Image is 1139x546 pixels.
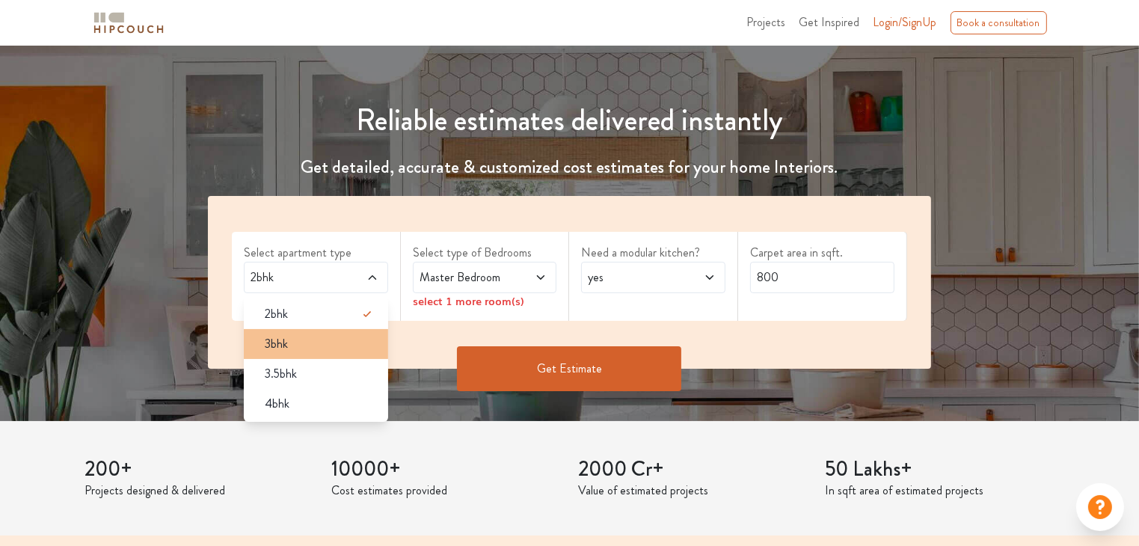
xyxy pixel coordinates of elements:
span: Master Bedroom [417,269,515,286]
p: Cost estimates provided [332,482,561,500]
label: Need a modular kitchen? [581,244,725,262]
span: 2bhk [265,305,288,323]
input: Enter area sqft [750,262,894,293]
h3: 50 Lakhs+ [826,457,1054,482]
span: Login/SignUp [874,13,937,31]
span: 4bhk [265,395,289,413]
label: Select type of Bedrooms [413,244,557,262]
p: Projects designed & delivered [85,482,314,500]
span: yes [585,269,683,286]
span: Projects [747,13,786,31]
p: Value of estimated projects [579,482,808,500]
h3: 10000+ [332,457,561,482]
span: 2bhk [248,269,346,286]
h4: Get detailed, accurate & customized cost estimates for your home Interiors. [199,156,940,178]
span: logo-horizontal.svg [91,6,166,40]
h3: 200+ [85,457,314,482]
span: 3bhk [265,335,288,353]
h3: 2000 Cr+ [579,457,808,482]
div: Book a consultation [951,11,1047,34]
label: Carpet area in sqft. [750,244,894,262]
span: 3.5bhk [265,365,297,383]
span: Get Inspired [799,13,860,31]
p: In sqft area of estimated projects [826,482,1054,500]
label: Select apartment type [244,244,388,262]
div: select 1 more room(s) [413,293,557,309]
img: logo-horizontal.svg [91,10,166,36]
h1: Reliable estimates delivered instantly [199,102,940,138]
button: Get Estimate [457,346,681,391]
